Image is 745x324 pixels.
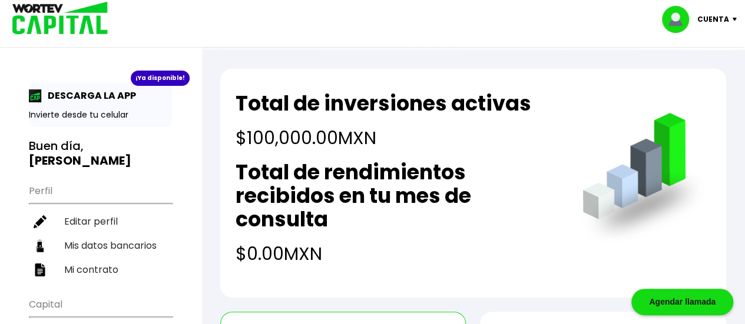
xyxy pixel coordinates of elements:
h2: Total de inversiones activas [236,92,531,115]
h3: Buen día, [29,139,172,168]
h4: $0.00 MXN [236,241,559,267]
b: [PERSON_NAME] [29,152,131,169]
img: profile-image [662,6,697,33]
a: Mi contrato [29,258,172,282]
p: Cuenta [697,11,729,28]
h2: Total de rendimientos recibidos en tu mes de consulta [236,161,559,231]
ul: Perfil [29,178,172,282]
img: contrato-icon.f2db500c.svg [34,263,47,276]
a: Mis datos bancarios [29,233,172,258]
img: icon-down [729,18,745,21]
div: Agendar llamada [631,289,733,315]
img: editar-icon.952d3147.svg [34,215,47,228]
a: Editar perfil [29,209,172,233]
p: DESCARGA LA APP [42,88,136,103]
img: grafica.516fef24.png [577,113,711,246]
p: Invierte desde tu celular [29,109,172,121]
img: app-icon [29,89,42,102]
img: datos-icon.10cf9172.svg [34,239,47,252]
div: ¡Ya disponible! [131,71,190,86]
h4: $100,000.00 MXN [236,125,531,151]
